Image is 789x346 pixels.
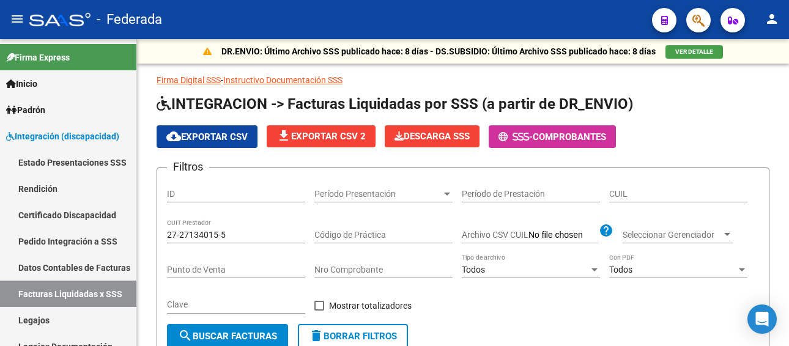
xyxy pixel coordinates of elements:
span: Todos [609,265,632,274]
span: INTEGRACION -> Facturas Liquidadas por SSS (a partir de DR_ENVIO) [157,95,633,112]
mat-icon: search [178,328,193,343]
button: Exportar CSV 2 [267,125,376,147]
span: Archivo CSV CUIL [462,230,528,240]
h3: Filtros [167,158,209,175]
mat-icon: person [765,12,779,26]
span: Mostrar totalizadores [329,298,412,313]
span: Período Presentación [314,189,442,199]
mat-icon: cloud_download [166,129,181,144]
span: Integración (discapacidad) [6,130,119,143]
span: Seleccionar Gerenciador [623,230,722,240]
mat-icon: help [599,223,613,238]
span: - Federada [97,6,162,33]
mat-icon: menu [10,12,24,26]
button: VER DETALLE [665,45,723,59]
button: Exportar CSV [157,125,257,148]
span: Borrar Filtros [309,331,397,342]
input: Archivo CSV CUIL [528,230,599,241]
mat-icon: file_download [276,128,291,143]
span: Comprobantes [533,131,606,142]
span: Exportar CSV 2 [276,131,366,142]
p: - [157,73,769,87]
span: Firma Express [6,51,70,64]
button: -Comprobantes [489,125,616,148]
span: Todos [462,265,485,274]
span: Buscar Facturas [178,331,277,342]
span: Padrón [6,103,45,117]
a: Firma Digital SSS [157,75,221,85]
span: - [498,131,533,142]
app-download-masive: Descarga masiva de comprobantes (adjuntos) [385,125,480,148]
span: Inicio [6,77,37,90]
span: VER DETALLE [675,48,713,55]
p: DR.ENVIO: Último Archivo SSS publicado hace: 8 días - DS.SUBSIDIO: Último Archivo SSS publicado h... [221,45,656,58]
span: Descarga SSS [394,131,470,142]
button: Descarga SSS [385,125,480,147]
a: Instructivo Documentación SSS [223,75,343,85]
span: Exportar CSV [166,131,248,142]
mat-icon: delete [309,328,324,343]
div: Open Intercom Messenger [747,304,777,334]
